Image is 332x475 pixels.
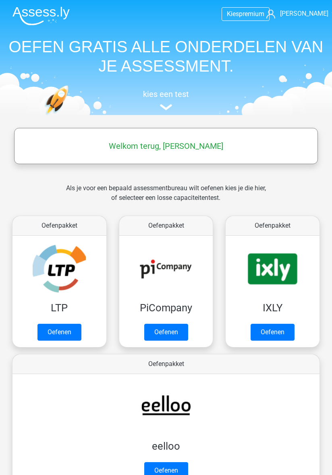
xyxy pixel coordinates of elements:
span: Kies [227,10,239,18]
a: Oefenen [37,324,81,341]
h5: kies een test [6,89,326,99]
h5: Welkom terug, [PERSON_NAME] [18,141,314,151]
img: assessment [160,104,172,110]
a: [PERSON_NAME] [266,9,326,19]
a: kies een test [6,89,326,111]
a: Oefenen [144,324,188,341]
a: Oefenen [251,324,295,341]
img: oefenen [44,85,95,148]
span: [PERSON_NAME] [280,10,328,17]
div: Als je voor een bepaald assessmentbureau wilt oefenen kies je die hier, of selecteer een losse ca... [59,183,272,212]
span: premium [239,10,264,18]
a: Kiespremium [222,8,269,19]
img: Assessly [12,6,70,25]
h1: OEFEN GRATIS ALLE ONDERDELEN VAN JE ASSESSMENT. [6,37,326,76]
